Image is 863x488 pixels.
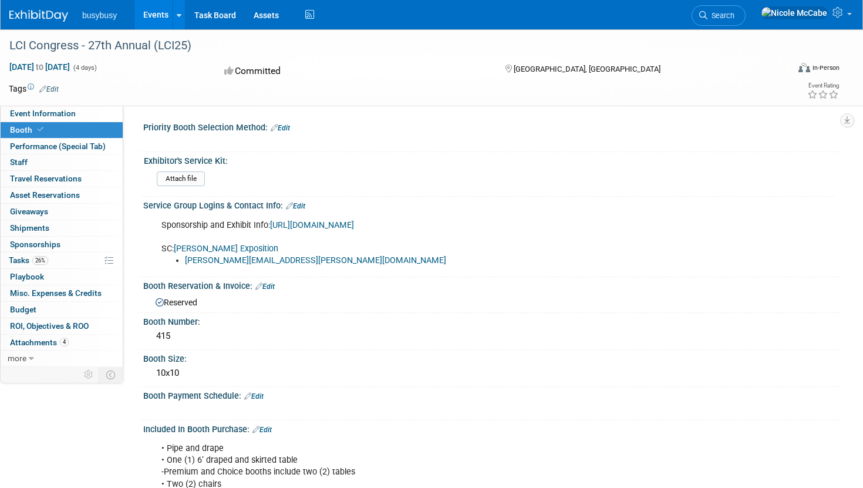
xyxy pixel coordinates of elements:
span: Travel Reservations [10,174,82,183]
div: Event Format [716,61,840,79]
div: Booth Number: [143,313,840,328]
span: Misc. Expenses & Credits [10,288,102,298]
img: Nicole McCabe [761,6,828,19]
div: Service Group Logins & Contact Info: [143,197,840,212]
a: Edit [244,392,264,401]
a: Giveaways [1,204,123,220]
span: Playbook [10,272,44,281]
a: Attachments4 [1,335,123,351]
td: Tags [9,83,59,95]
a: Shipments [1,220,123,236]
div: 10x10 [152,364,831,382]
div: Booth Size: [143,350,840,365]
a: Edit [271,124,290,132]
a: Travel Reservations [1,171,123,187]
span: ROI, Objectives & ROO [10,321,89,331]
div: Reserved [152,294,831,308]
a: Playbook [1,269,123,285]
a: more [1,351,123,366]
a: Edit [255,282,275,291]
span: busybusy [82,11,117,20]
a: Edit [39,85,59,93]
a: Search [692,5,746,26]
div: In-Person [812,63,840,72]
span: (4 days) [72,64,97,72]
i: Booth reservation complete [38,126,43,133]
td: Toggle Event Tabs [99,367,123,382]
div: Exhibitor's Service Kit: [144,152,834,167]
span: [DATE] [DATE] [9,62,70,72]
span: Asset Reservations [10,190,80,200]
a: ROI, Objectives & ROO [1,318,123,334]
span: Performance (Special Tab) [10,142,106,151]
span: [GEOGRAPHIC_DATA], [GEOGRAPHIC_DATA] [514,65,660,73]
div: Priority Booth Selection Method: [143,119,840,134]
span: Sponsorships [10,240,60,249]
span: to [34,62,45,72]
div: Booth Payment Schedule: [143,387,840,402]
td: Personalize Event Tab Strip [79,367,99,382]
span: Shipments [10,223,49,233]
a: Edit [252,426,272,434]
div: Booth Reservation & Invoice: [143,277,840,292]
span: 26% [32,256,48,265]
span: Budget [10,305,36,314]
a: Event Information [1,106,123,122]
span: Event Information [10,109,76,118]
a: Booth [1,122,123,138]
span: Booth [10,125,46,134]
a: Asset Reservations [1,187,123,203]
span: Staff [10,157,28,167]
div: Committed [221,61,486,82]
span: Tasks [9,255,48,265]
span: Attachments [10,338,69,347]
div: 415 [152,327,831,345]
div: LCI Congress - 27th Annual (LCI25) [5,35,769,56]
span: Search [707,11,734,20]
span: Giveaways [10,207,48,216]
a: Staff [1,154,123,170]
a: [URL][DOMAIN_NAME] [270,220,354,230]
a: Sponsorships [1,237,123,253]
span: 4 [60,338,69,346]
img: Format-Inperson.png [798,63,810,72]
a: Tasks26% [1,253,123,268]
span: more [8,354,26,363]
a: [PERSON_NAME] Exposition [174,244,278,254]
div: Included In Booth Purchase: [143,420,840,436]
img: ExhibitDay [9,10,68,22]
a: [PERSON_NAME][EMAIL_ADDRESS][PERSON_NAME][DOMAIN_NAME] [185,255,446,265]
a: Misc. Expenses & Credits [1,285,123,301]
div: Sponsorship and Exhibit Info: SC: [153,214,706,272]
div: Event Rating [807,83,839,89]
a: Performance (Special Tab) [1,139,123,154]
a: Budget [1,302,123,318]
a: Edit [286,202,305,210]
